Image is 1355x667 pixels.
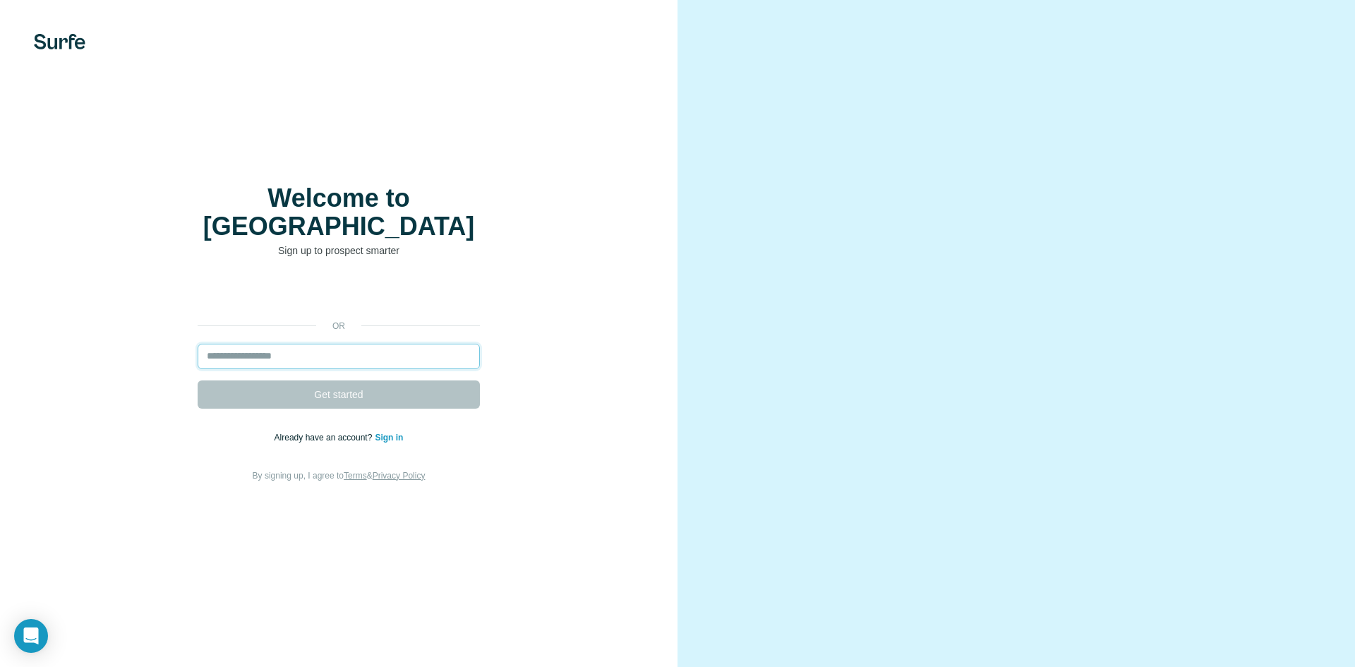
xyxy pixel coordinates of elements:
[373,471,426,481] a: Privacy Policy
[198,184,480,241] h1: Welcome to [GEOGRAPHIC_DATA]
[14,619,48,653] div: Open Intercom Messenger
[375,433,403,443] a: Sign in
[253,471,426,481] span: By signing up, I agree to &
[275,433,375,443] span: Already have an account?
[316,320,361,332] p: or
[344,471,367,481] a: Terms
[198,244,480,258] p: Sign up to prospect smarter
[191,279,487,310] iframe: Sign in with Google Button
[34,34,85,49] img: Surfe's logo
